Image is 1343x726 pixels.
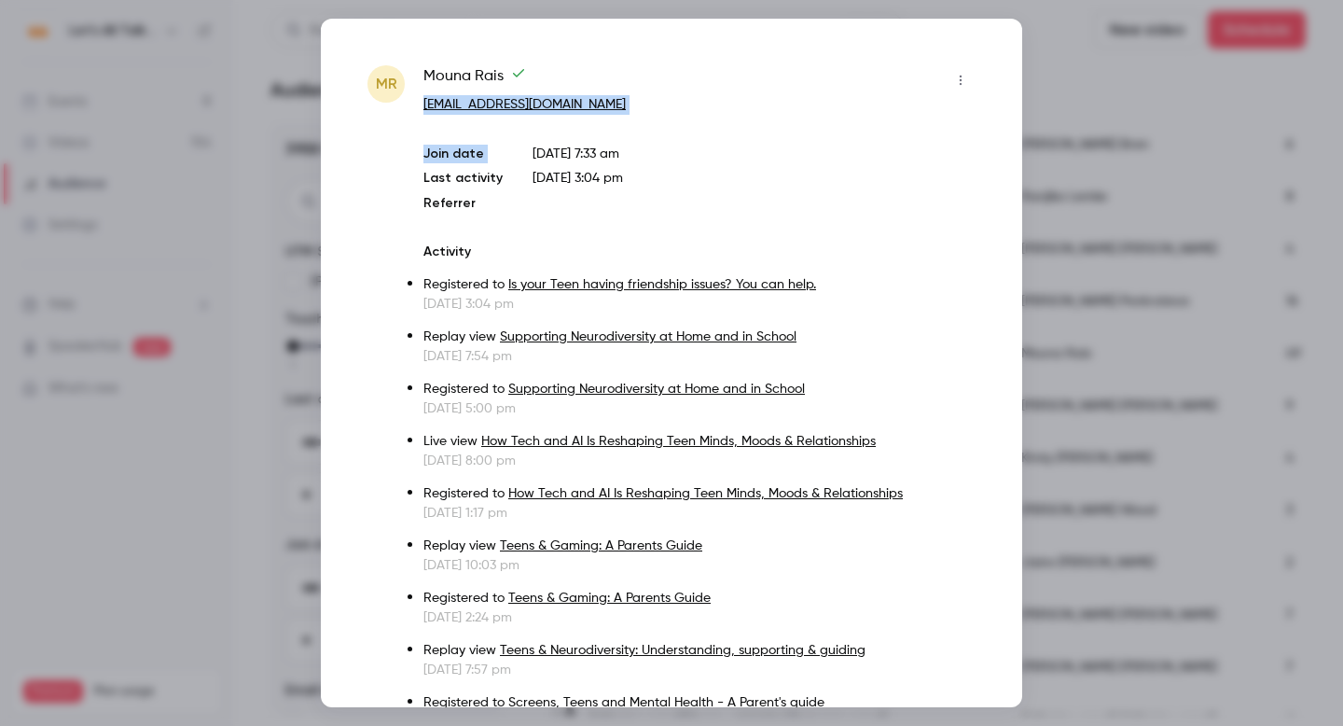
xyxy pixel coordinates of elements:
p: Live view [423,432,976,452]
p: Referrer [423,194,503,213]
p: [DATE] 7:54 pm [423,347,976,366]
p: Registered to [423,693,976,713]
p: Registered to [423,275,976,295]
p: [DATE] 10:03 pm [423,556,976,575]
a: Teens & Gaming: A Parents Guide [508,592,711,605]
a: Screens, Teens and Mental Health - A Parent's guide [508,696,824,709]
p: [DATE] 1:17 pm [423,504,976,523]
span: MR [376,73,397,95]
p: Replay view [423,641,976,661]
p: Registered to [423,589,976,608]
a: [EMAIL_ADDRESS][DOMAIN_NAME] [423,98,626,111]
a: Teens & Gaming: A Parents Guide [500,539,702,552]
a: How Tech and AI Is Reshaping Teen Minds, Moods & Relationships [508,487,903,500]
p: Join date [423,145,503,163]
p: [DATE] 7:33 am [533,145,976,163]
p: [DATE] 5:00 pm [423,399,976,418]
p: [DATE] 2:24 pm [423,608,976,627]
a: Teens & Neurodiversity: Understanding, supporting & guiding [500,644,865,657]
p: [DATE] 3:04 pm [423,295,976,314]
p: [DATE] 7:57 pm [423,661,976,679]
a: Is your Teen having friendship issues? You can help. [508,278,816,291]
span: Mouna Rais [423,65,526,95]
a: How Tech and AI Is Reshaping Teen Minds, Moods & Relationships [481,435,876,448]
p: Registered to [423,380,976,399]
p: Last activity [423,169,503,188]
p: Replay view [423,537,976,556]
p: Activity [423,243,976,261]
a: Supporting Neurodiversity at Home and in School [500,330,796,343]
span: [DATE] 3:04 pm [533,172,623,185]
p: Replay view [423,328,976,347]
p: Registered to [423,484,976,504]
a: Supporting Neurodiversity at Home and in School [508,383,805,396]
p: [DATE] 8:00 pm [423,452,976,470]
